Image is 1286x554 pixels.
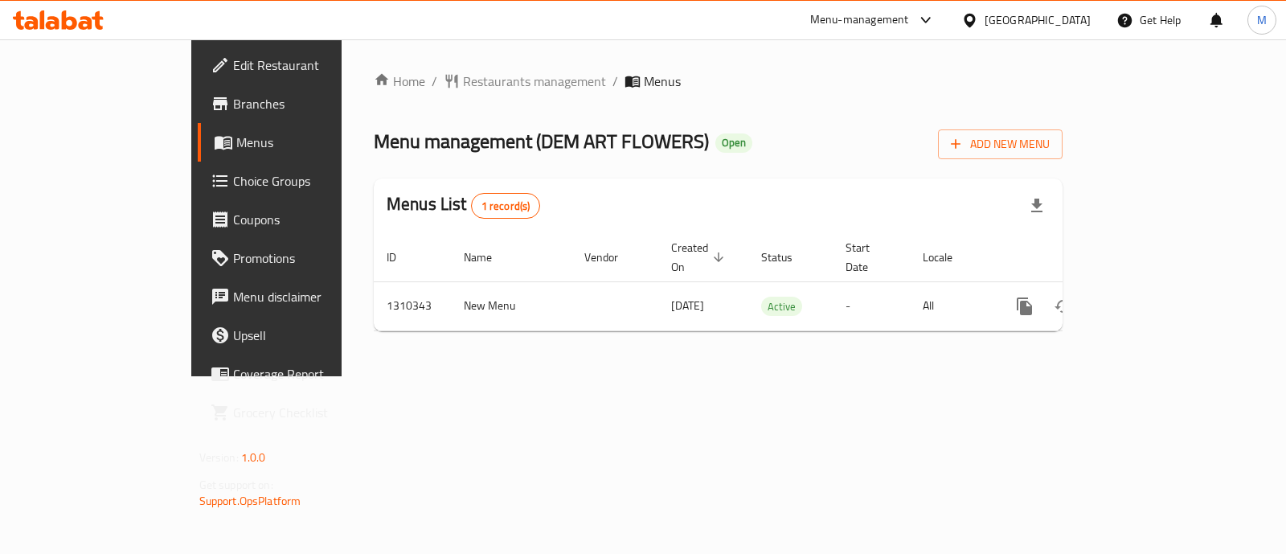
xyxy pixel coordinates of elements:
span: Vendor [584,248,639,267]
span: 1.0.0 [241,447,266,468]
span: Created On [671,238,729,277]
span: Locale [923,248,973,267]
h2: Menus List [387,192,540,219]
a: Menus [198,123,406,162]
a: Coupons [198,200,406,239]
span: Restaurants management [463,72,606,91]
div: Export file [1018,187,1056,225]
td: New Menu [451,281,571,330]
li: / [612,72,618,91]
nav: breadcrumb [374,72,1063,91]
a: Restaurants management [444,72,606,91]
span: ID [387,248,417,267]
a: Branches [198,84,406,123]
a: Upsell [198,316,406,355]
a: Choice Groups [198,162,406,200]
span: [DATE] [671,295,704,316]
a: Promotions [198,239,406,277]
a: Grocery Checklist [198,393,406,432]
div: Open [715,133,752,153]
button: more [1005,287,1044,326]
span: Menu management ( DEM ART FLOWERS ) [374,123,709,159]
div: [GEOGRAPHIC_DATA] [985,11,1091,29]
span: Edit Restaurant [233,55,393,75]
span: Name [464,248,513,267]
span: Active [761,298,802,316]
td: All [910,281,993,330]
li: / [432,72,437,91]
button: Add New Menu [938,129,1063,159]
span: Menus [236,133,393,152]
div: Active [761,297,802,316]
table: enhanced table [374,233,1173,331]
div: Menu-management [810,10,909,30]
a: Coverage Report [198,355,406,393]
span: M [1257,11,1267,29]
span: Choice Groups [233,171,393,191]
a: Menu disclaimer [198,277,406,316]
span: Start Date [846,238,891,277]
span: 1 record(s) [472,199,540,214]
span: Upsell [233,326,393,345]
span: Coverage Report [233,364,393,384]
span: Open [715,136,752,150]
span: Coupons [233,210,393,229]
div: Total records count [471,193,541,219]
th: Actions [993,233,1173,282]
span: Version: [199,447,239,468]
button: Change Status [1044,287,1083,326]
span: Add New Menu [951,134,1050,154]
a: Edit Restaurant [198,46,406,84]
span: Grocery Checklist [233,403,393,422]
td: 1310343 [374,281,451,330]
span: Get support on: [199,474,273,495]
span: Menus [644,72,681,91]
span: Branches [233,94,393,113]
span: Promotions [233,248,393,268]
td: - [833,281,910,330]
span: Status [761,248,813,267]
a: Support.OpsPlatform [199,490,301,511]
span: Menu disclaimer [233,287,393,306]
